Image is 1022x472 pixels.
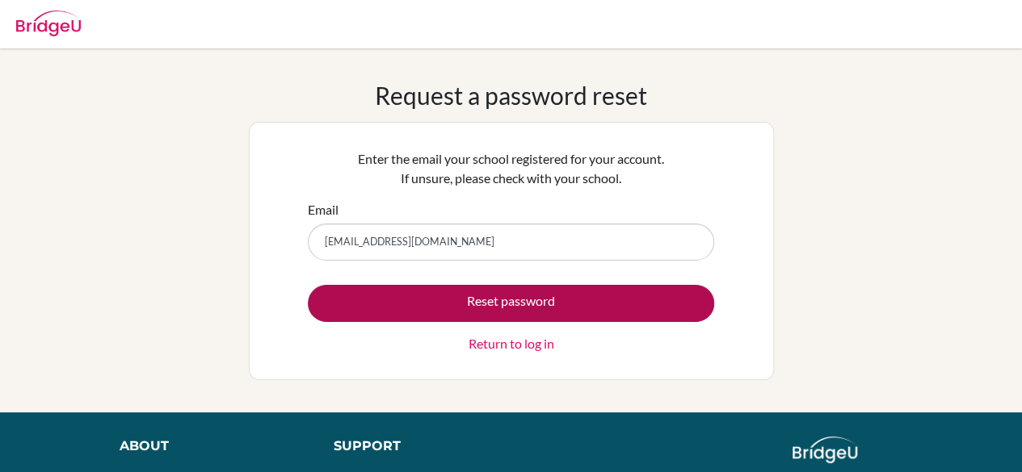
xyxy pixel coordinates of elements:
[334,436,495,456] div: Support
[469,334,554,353] a: Return to log in
[308,285,714,322] button: Reset password
[793,436,858,463] img: logo_white@2x-f4f0deed5e89b7ecb1c2cc34c3e3d731f90f0f143d5ea2071677605dd97b5244.png
[308,200,339,219] label: Email
[308,149,714,188] p: Enter the email your school registered for your account. If unsure, please check with your school.
[375,81,647,110] h1: Request a password reset
[16,10,81,36] img: Bridge-U
[120,436,297,456] div: About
